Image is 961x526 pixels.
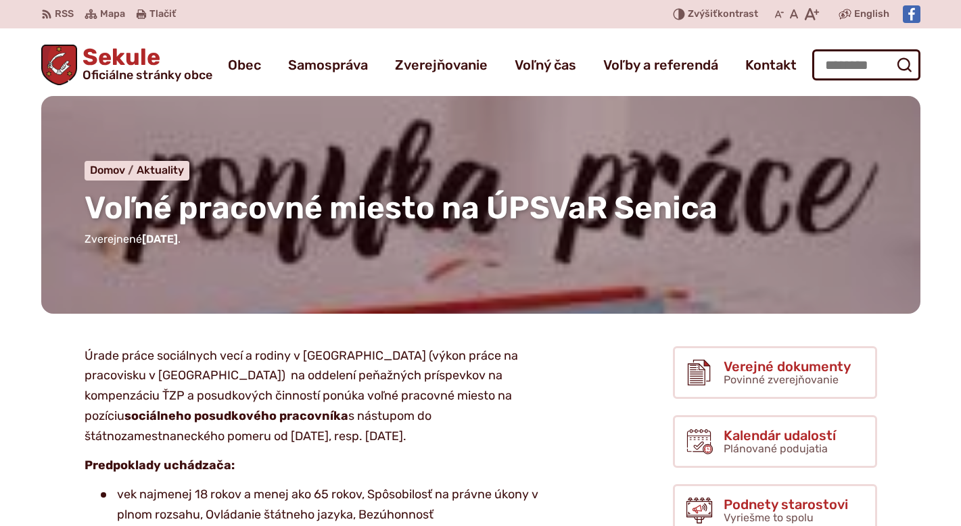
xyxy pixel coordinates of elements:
[85,231,877,248] p: Zverejnené .
[515,46,576,84] a: Voľný čas
[288,46,368,84] a: Samospráva
[724,442,828,455] span: Plánované podujatia
[90,164,125,176] span: Domov
[395,46,488,84] a: Zverejňovanie
[688,8,718,20] span: Zvýšiť
[603,46,718,84] a: Voľby a referendá
[149,9,176,20] span: Tlačiť
[41,45,78,85] img: Prejsť na domovskú stránku
[854,6,889,22] span: English
[85,458,235,473] strong: Predpoklady uchádzača:
[90,164,137,176] a: Domov
[724,428,836,443] span: Kalendár udalostí
[724,373,839,386] span: Povinné zverejňovanie
[745,46,797,84] a: Kontakt
[673,346,877,399] a: Verejné dokumenty Povinné zverejňovanie
[100,6,125,22] span: Mapa
[724,511,814,524] span: Vyriešme to spolu
[77,46,212,81] span: Sekule
[688,9,758,20] span: kontrast
[228,46,261,84] a: Obec
[41,45,213,85] a: Logo Sekule, prejsť na domovskú stránku.
[83,69,212,81] span: Oficiálne stránky obce
[55,6,74,22] span: RSS
[903,5,920,23] img: Prejsť na Facebook stránku
[724,359,851,374] span: Verejné dokumenty
[142,233,178,245] span: [DATE]
[85,346,565,446] p: Úrade práce sociálnych vecí a rodiny v [GEOGRAPHIC_DATA] (výkon práce na pracovisku v [GEOGRAPHIC...
[673,415,877,468] a: Kalendár udalostí Plánované podujatia
[101,485,565,525] li: vek najmenej 18 rokov a menej ako 65 rokov, Spôsobilosť na právne úkony v plnom rozsahu, Ovládani...
[85,189,718,226] span: Voľné pracovné miesto na ÚPSVaR Senica
[137,164,184,176] a: Aktuality
[851,6,892,22] a: English
[724,497,848,512] span: Podnety starostovi
[124,408,348,423] strong: sociálneho posudkového pracovníka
